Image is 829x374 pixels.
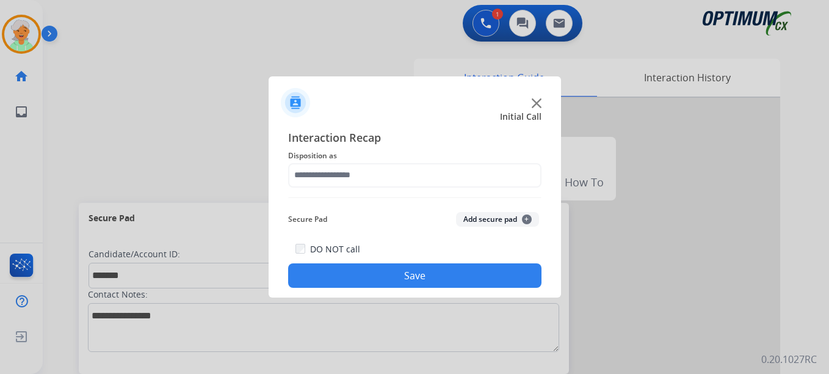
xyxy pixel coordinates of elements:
[288,129,541,148] span: Interaction Recap
[288,197,541,198] img: contact-recap-line.svg
[281,88,310,117] img: contactIcon
[288,263,541,288] button: Save
[310,243,360,255] label: DO NOT call
[456,212,539,227] button: Add secure pad+
[761,352,817,367] p: 0.20.1027RC
[288,148,541,163] span: Disposition as
[522,215,532,224] span: +
[288,212,327,227] span: Secure Pad
[500,111,541,123] span: Initial Call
